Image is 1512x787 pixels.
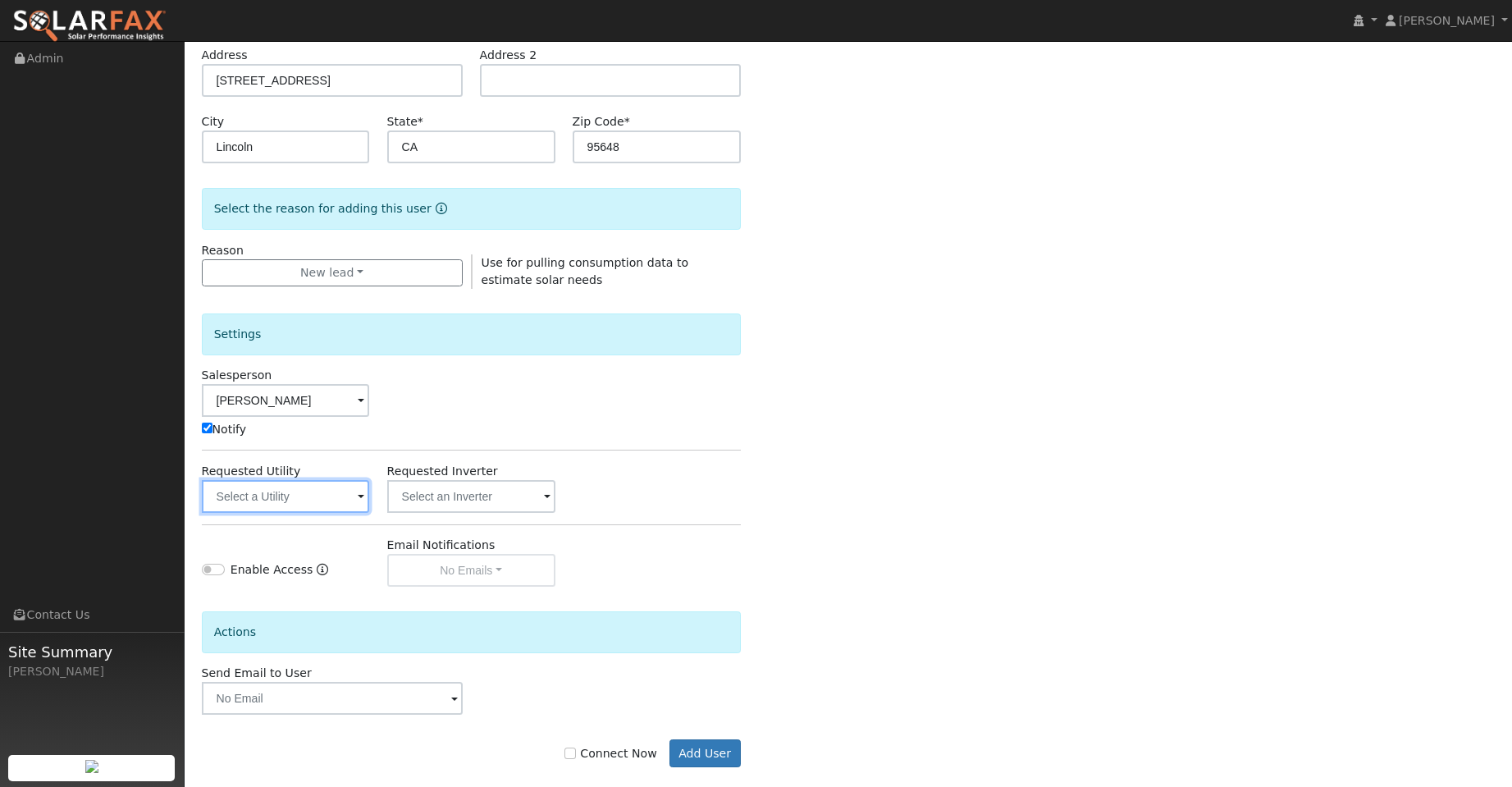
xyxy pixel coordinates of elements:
[8,641,176,663] span: Site Summary
[573,113,630,130] label: Zip Code
[624,115,630,128] span: Required
[432,202,447,215] a: Reason for new user
[387,463,498,480] label: Requested Inverter
[564,745,656,762] label: Connect Now
[387,537,496,554] label: Email Notifications
[418,115,423,128] span: Required
[669,739,741,767] button: Add User
[1399,14,1495,27] span: [PERSON_NAME]
[202,367,272,384] label: Salesperson
[202,480,370,513] input: Select a Utility
[202,421,247,438] label: Notify
[480,47,537,64] label: Address 2
[202,665,312,682] label: Send Email to User
[12,9,167,43] img: SolarFax
[202,113,225,130] label: City
[85,760,98,773] img: retrieve
[202,47,248,64] label: Address
[564,748,576,759] input: Connect Now
[202,463,301,480] label: Requested Utility
[387,480,555,513] input: Select an Inverter
[387,113,423,130] label: State
[202,313,741,355] div: Settings
[202,384,370,417] input: Select a User
[202,242,244,259] label: Reason
[202,259,463,287] button: New lead
[482,256,688,286] span: Use for pulling consumption data to estimate solar needs
[231,561,313,579] label: Enable Access
[202,682,463,715] input: No Email
[8,663,176,680] div: [PERSON_NAME]
[202,188,741,230] div: Select the reason for adding this user
[317,561,328,587] a: Enable Access
[202,611,741,653] div: Actions
[202,423,212,433] input: Notify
